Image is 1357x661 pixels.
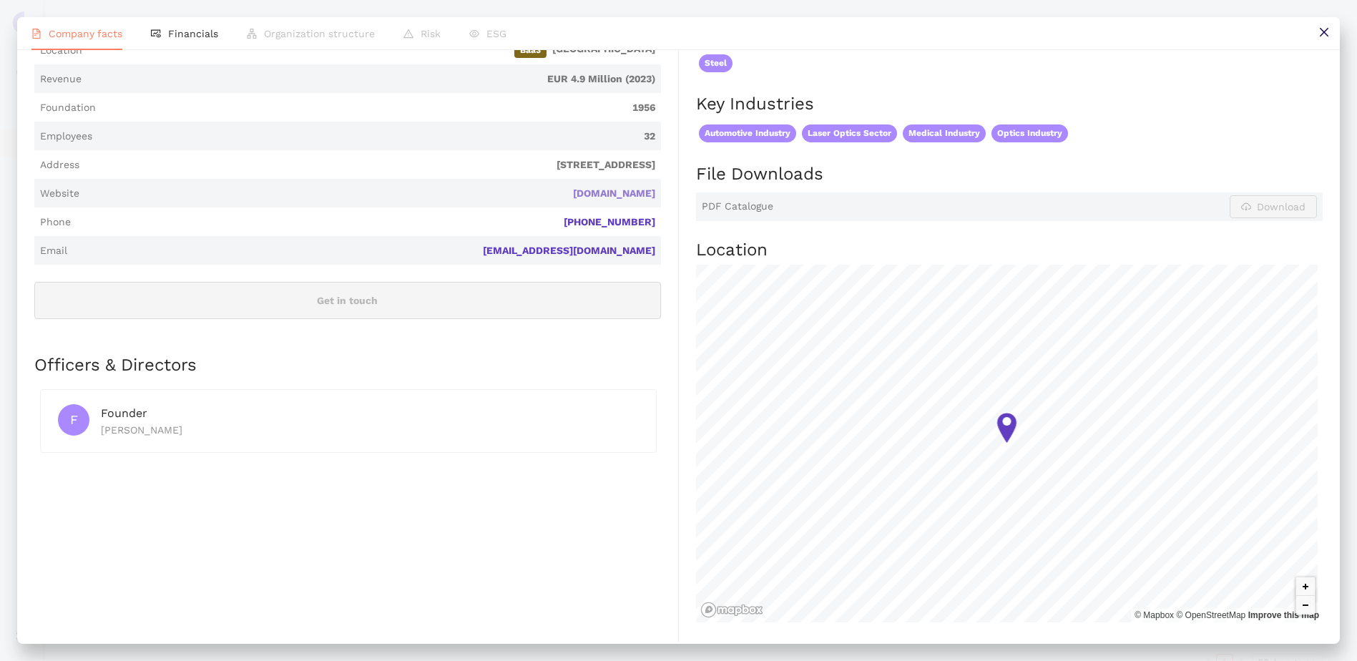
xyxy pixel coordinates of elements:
span: PDF Catalogue [702,200,773,214]
span: Steel [699,54,733,72]
span: [GEOGRAPHIC_DATA] [88,42,655,58]
button: close [1308,17,1340,49]
span: Organization structure [264,28,375,39]
span: Location [40,44,82,58]
h2: Key Industries [696,92,1323,117]
span: 32 [98,129,655,144]
span: Laser Optics Sector [802,124,897,142]
h2: Officers & Directors [34,353,661,378]
span: Baa3 [514,42,547,58]
span: 1956 [102,101,655,115]
span: warning [403,29,413,39]
span: eye [469,29,479,39]
span: Financials [168,28,218,39]
div: [PERSON_NAME] [101,422,639,438]
span: close [1318,26,1330,38]
span: Revenue [40,72,82,87]
span: EUR 4.9 Million (2023) [87,72,655,87]
span: Foundation [40,101,96,115]
span: Medical Industry [903,124,986,142]
span: fund-view [151,29,161,39]
span: Optics Industry [991,124,1068,142]
h2: Location [696,238,1323,263]
span: Automotive Industry [699,124,796,142]
span: ESG [486,28,506,39]
span: F [70,404,78,436]
a: Mapbox logo [700,602,763,618]
span: Risk [421,28,441,39]
span: apartment [247,29,257,39]
button: Zoom out [1296,596,1315,615]
span: Email [40,244,67,258]
span: Company facts [49,28,122,39]
span: [STREET_ADDRESS] [85,158,655,172]
canvas: Map [696,265,1318,622]
span: Website [40,187,79,201]
h2: File Downloads [696,162,1323,187]
span: Founder [101,406,147,420]
span: Employees [40,129,92,144]
button: Zoom in [1296,577,1315,596]
span: Address [40,158,79,172]
span: Phone [40,215,71,230]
